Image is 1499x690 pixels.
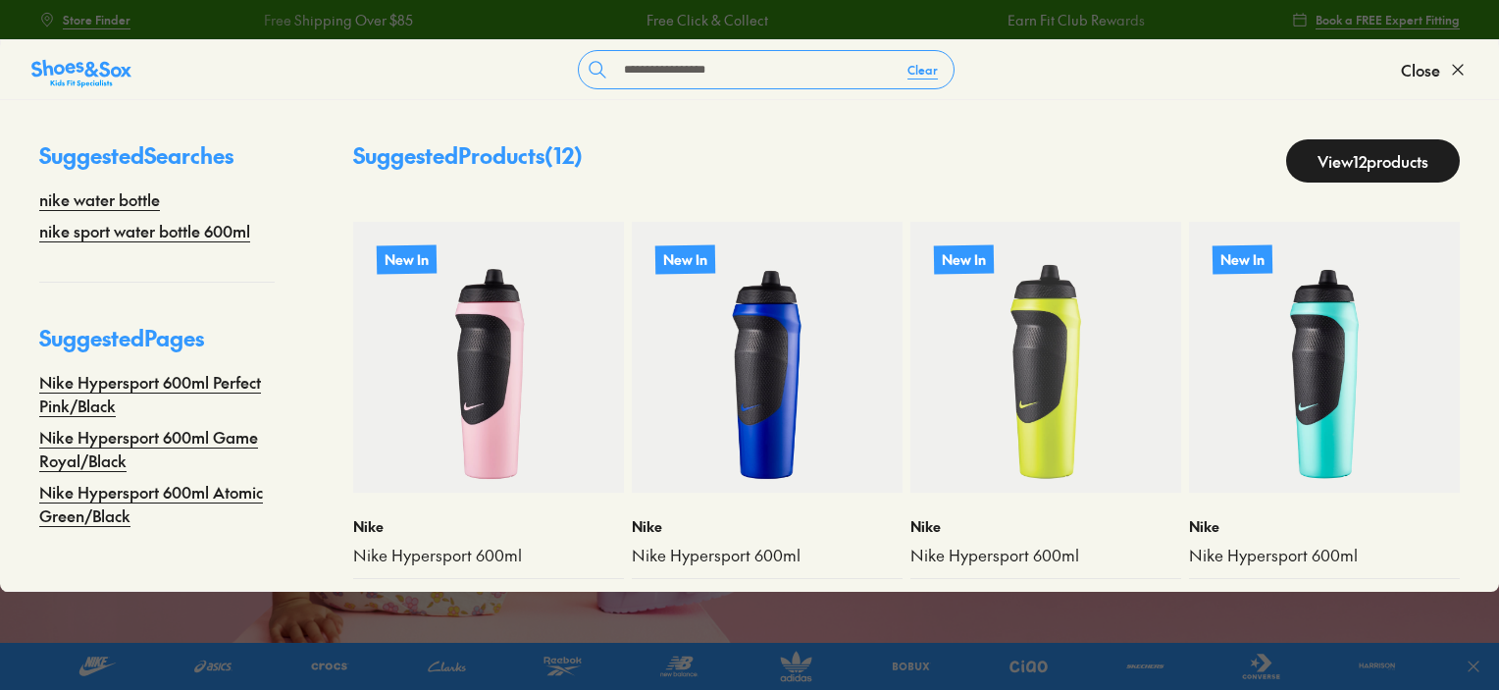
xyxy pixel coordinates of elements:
[39,480,275,527] a: Nike Hypersport 600ml Atomic Green/Black
[39,187,160,211] a: nike water bottle
[1316,11,1460,28] span: Book a FREE Expert Fitting
[1404,591,1460,611] div: 6 colours
[632,222,903,493] a: New In
[910,516,1181,537] p: Nike
[632,545,903,566] a: Nike Hypersport 600ml
[847,591,903,611] div: 6 colours
[834,10,971,30] a: Earn Fit Club Rewards
[1401,58,1440,81] span: Close
[910,591,948,611] span: $ 19.95
[1189,545,1460,566] a: Nike Hypersport 600ml
[632,516,903,537] p: Nike
[632,591,669,611] span: $ 19.95
[353,222,624,493] a: New In
[39,370,275,417] a: Nike Hypersport 600ml Perfect Pink/Black
[934,244,994,274] p: New In
[1189,591,1226,611] span: $ 19.95
[1286,139,1460,183] a: View12products
[90,10,239,30] a: Free Shipping Over $85
[31,58,131,89] img: SNS_Logo_Responsive.svg
[892,52,954,87] button: Clear
[31,54,131,85] a: Shoes &amp; Sox
[377,244,437,274] p: New In
[1292,2,1460,37] a: Book a FREE Expert Fitting
[39,322,275,370] p: Suggested Pages
[63,11,130,28] span: Store Finder
[39,139,275,187] p: Suggested Searches
[910,222,1181,493] a: New In
[473,10,594,30] a: Free Click & Collect
[39,219,250,242] a: nike sport water bottle 600ml
[1189,516,1460,537] p: Nike
[353,545,624,566] a: Nike Hypersport 600ml
[1125,591,1181,611] div: 6 colours
[39,2,130,37] a: Store Finder
[20,558,98,631] iframe: Gorgias live chat messenger
[655,244,715,274] p: New In
[1213,244,1272,274] p: New In
[353,516,624,537] p: Nike
[544,140,583,170] span: ( 12 )
[910,545,1181,566] a: Nike Hypersport 600ml
[1189,222,1460,493] a: New In
[1401,48,1468,91] button: Close
[39,425,275,472] a: Nike Hypersport 600ml Game Royal/Black
[353,139,583,183] p: Suggested Products
[353,591,390,611] span: $ 19.95
[1197,10,1346,30] a: Free Shipping Over $85
[568,591,624,611] div: 6 colours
